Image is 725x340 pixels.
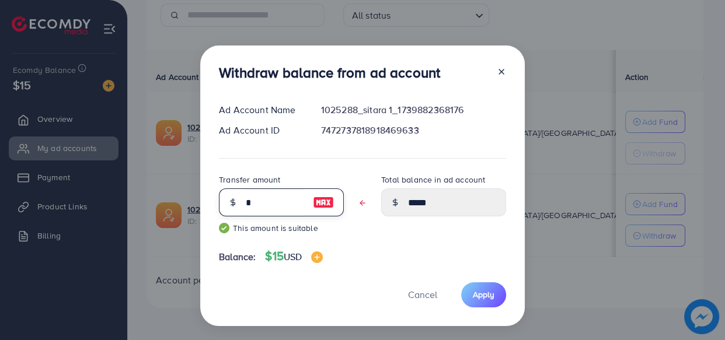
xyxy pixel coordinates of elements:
img: image [311,251,323,263]
button: Cancel [393,282,452,307]
span: Apply [473,289,494,300]
h4: $15 [265,249,323,264]
label: Total balance in ad account [381,174,485,185]
button: Apply [461,282,506,307]
div: 1025288_sitara 1_1739882368176 [312,103,515,117]
span: Balance: [219,250,256,264]
small: This amount is suitable [219,222,344,234]
span: USD [284,250,302,263]
img: guide [219,223,229,233]
span: Cancel [408,288,437,301]
h3: Withdraw balance from ad account [219,64,440,81]
div: Ad Account ID [210,124,312,137]
div: Ad Account Name [210,103,312,117]
img: image [313,195,334,209]
label: Transfer amount [219,174,280,185]
div: 7472737818918469633 [312,124,515,137]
